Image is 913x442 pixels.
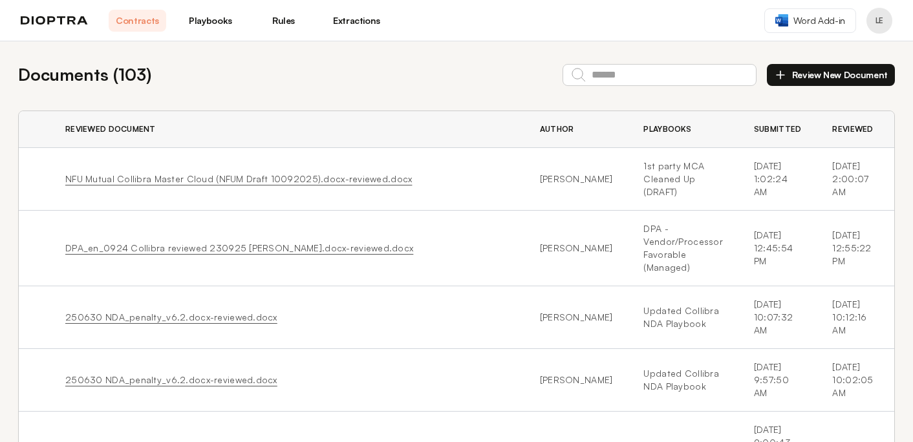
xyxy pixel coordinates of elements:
a: NFU Mutual Collibra Master Cloud (NFUM Draft 10092025).docx-reviewed.docx [65,173,412,184]
a: 1st party MCA Cleaned Up (DRAFT) [643,160,722,198]
span: Word Add-in [793,14,845,27]
h2: Documents ( 103 ) [18,62,151,87]
a: Updated Collibra NDA Playbook [643,304,722,330]
a: 250630 NDA_penalty_v6.2.docx-reviewed.docx [65,311,277,322]
button: Profile menu [866,8,892,34]
a: Playbooks [182,10,239,32]
td: [PERSON_NAME] [524,211,628,286]
a: DPA - Vendor/Processor Favorable (Managed) [643,222,722,274]
td: [DATE] 10:02:05 AM [817,349,888,412]
img: word [775,14,788,26]
a: Extractions [328,10,385,32]
td: [DATE] 12:55:22 PM [817,211,888,286]
td: [DATE] 10:07:32 AM [738,286,817,349]
a: 250630 NDA_penalty_v6.2.docx-reviewed.docx [65,374,277,385]
button: Review New Document [767,64,895,86]
td: [PERSON_NAME] [524,349,628,412]
td: [DATE] 2:00:07 AM [817,148,888,211]
a: DPA_en_0924 Collibra reviewed 230925 [PERSON_NAME].docx-reviewed.docx [65,242,413,253]
td: [PERSON_NAME] [524,148,628,211]
a: Rules [255,10,312,32]
td: [DATE] 1:02:24 AM [738,148,817,211]
th: Author [524,111,628,148]
th: Reviewed [817,111,888,148]
a: Updated Collibra NDA Playbook [643,367,722,393]
td: [DATE] 10:12:16 AM [817,286,888,349]
th: Submitted [738,111,817,148]
a: Word Add-in [764,8,856,33]
td: [PERSON_NAME] [524,286,628,349]
th: Reviewed Document [50,111,524,148]
a: Contracts [109,10,166,32]
td: [DATE] 9:57:50 AM [738,349,817,412]
td: [DATE] 12:45:54 PM [738,211,817,286]
th: Playbooks [628,111,738,148]
img: logo [21,16,88,25]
